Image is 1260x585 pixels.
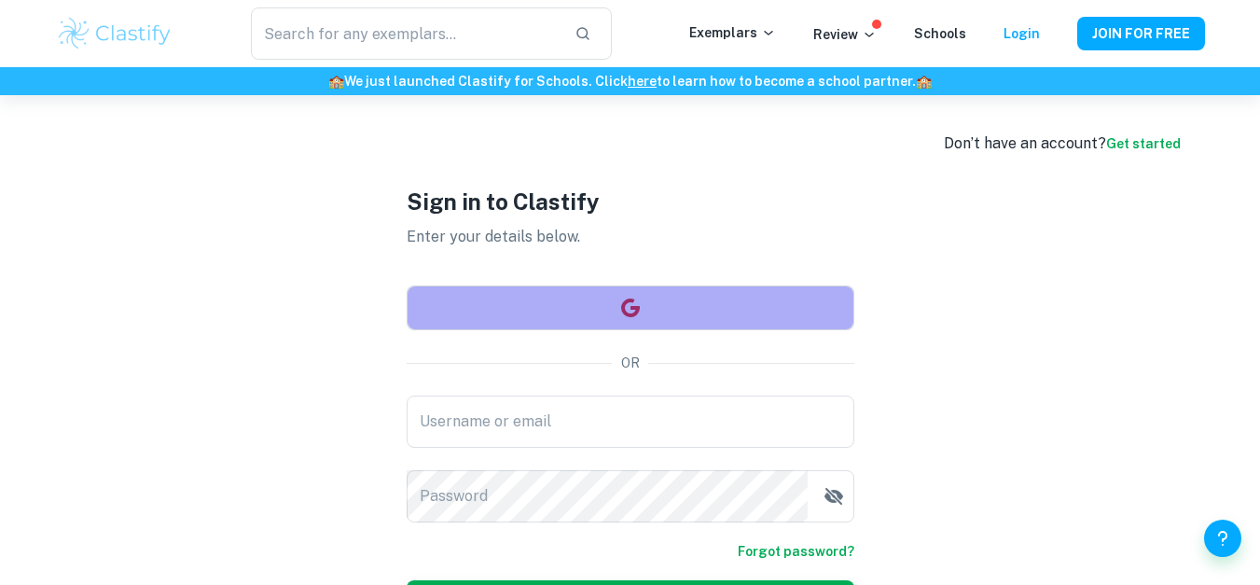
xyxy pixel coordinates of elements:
a: Login [1004,26,1040,41]
button: Help and Feedback [1204,520,1241,557]
span: 🏫 [916,74,932,89]
p: Review [813,24,877,45]
a: here [628,74,657,89]
div: Don’t have an account? [944,132,1181,155]
a: Forgot password? [738,541,854,562]
h6: We just launched Clastify for Schools. Click to learn how to become a school partner. [4,71,1256,91]
p: Enter your details below. [407,226,854,248]
p: OR [621,353,640,373]
h1: Sign in to Clastify [407,185,854,218]
img: Clastify logo [56,15,174,52]
button: JOIN FOR FREE [1077,17,1205,50]
input: Search for any exemplars... [251,7,559,60]
a: Schools [914,26,966,41]
a: Get started [1106,136,1181,151]
span: 🏫 [328,74,344,89]
p: Exemplars [689,22,776,43]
